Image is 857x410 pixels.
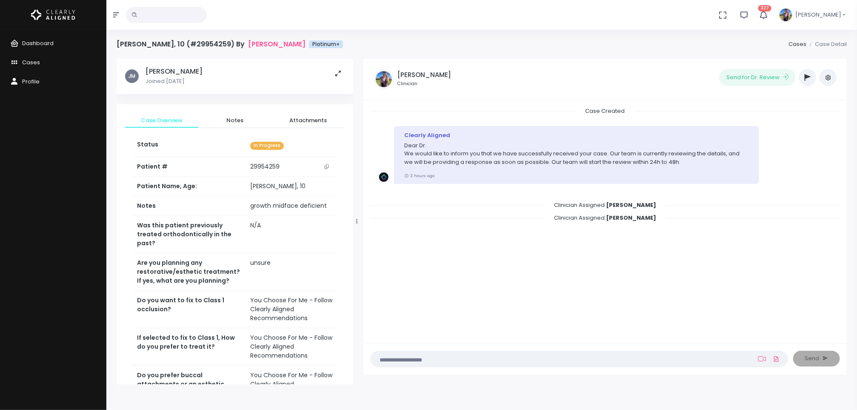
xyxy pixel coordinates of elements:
[795,11,841,19] span: [PERSON_NAME]
[397,80,451,87] small: Clinician
[132,177,245,196] th: Patient Name, Age:
[132,196,245,216] th: Notes
[245,328,338,366] td: You Choose For Me - Follow Clearly Aligned Recommendations
[404,173,434,178] small: 3 hours ago
[404,141,749,166] p: Dear Dr. We would like to inform you that we have successfully received your case. Our team is cu...
[132,116,191,125] span: Case Overview
[397,71,451,79] h5: [PERSON_NAME]
[771,351,781,367] a: Add Files
[245,177,338,196] td: [PERSON_NAME], 10
[719,69,796,86] button: Send for Dr. Review
[278,116,338,125] span: Attachments
[132,328,245,366] th: If selected to fix to Class 1, How do you prefer to treat it?
[22,39,54,47] span: Dashboard
[245,291,338,328] td: You Choose For Me - Follow Clearly Aligned Recommendations
[758,5,771,11] span: 327
[146,67,203,76] h5: [PERSON_NAME]
[132,157,245,177] th: Patient #
[245,216,338,253] td: N/A
[309,40,343,48] span: Platinum+
[544,198,666,212] span: Clinician Assigned:
[132,366,245,403] th: Do you prefer buccal attachments or an esthetic lingual attachment protocol?
[146,77,203,86] p: Joined [DATE]
[250,142,284,150] span: In Progress
[778,7,794,23] img: Header Avatar
[245,366,338,403] td: You Choose For Me - Follow Clearly Aligned Recommendations
[22,77,40,86] span: Profile
[132,135,245,157] th: Status
[806,40,847,49] li: Case Detail
[132,253,245,291] th: Are you planning any restorative/esthetic treatment? If yes, what are you planning?
[370,107,840,335] div: scrollable content
[31,6,75,24] img: Logo Horizontal
[757,356,768,362] a: Add Loom Video
[22,58,40,66] span: Cases
[117,40,343,48] h4: [PERSON_NAME], 10 (#29954259) By
[117,59,353,384] div: scrollable content
[205,116,265,125] span: Notes
[248,40,306,48] a: [PERSON_NAME]
[606,214,656,222] b: [PERSON_NAME]
[404,131,749,140] div: Clearly Aligned
[788,40,806,48] a: Cases
[544,211,666,224] span: Clinician Assigned:
[245,253,338,291] td: unsure
[606,201,656,209] b: [PERSON_NAME]
[132,291,245,328] th: Do you want to fix to Class 1 occlusion?
[125,69,139,83] span: JM
[245,157,338,177] td: 29954259
[575,104,635,118] span: Case Created
[132,216,245,253] th: Was this patient previously treated orthodontically in the past?
[245,196,338,216] td: growth midface deficient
